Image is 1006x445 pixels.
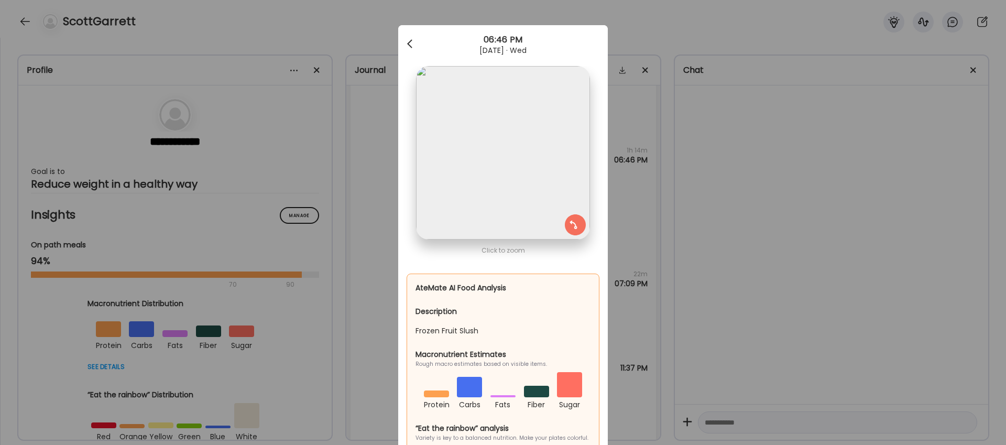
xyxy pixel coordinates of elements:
[524,397,549,410] div: fiber
[557,397,582,410] div: sugar
[415,423,591,434] div: “Eat the rainbow” analysis
[415,360,591,368] div: Rough macro estimates based on visible items.
[415,283,591,294] h3: AteMate AI Food Analysis
[415,434,591,442] div: Variety is key to a balanced nutrition. Make your plates colorful.
[415,349,591,360] div: Macronutrient Estimates
[407,244,599,257] div: Click to zoom
[415,325,591,337] div: Frozen Fruit Slush
[416,66,589,240] img: images%2FV6YFNOidPpYoHeEwIDlwCJQBDLT2%2F3bTqXRKB9ieqZoQzpnbN%2Fp5aYgbCveQnktjyZMXzM_1080
[490,397,516,410] div: fats
[398,46,608,55] div: [DATE] · Wed
[424,397,449,410] div: protein
[398,34,608,46] div: 06:46 PM
[457,397,482,410] div: carbs
[415,306,591,317] div: Description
